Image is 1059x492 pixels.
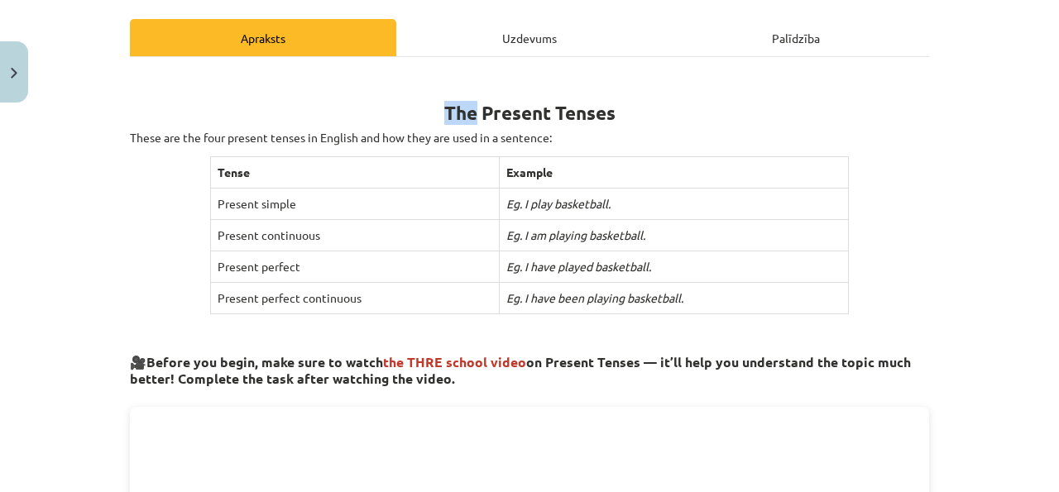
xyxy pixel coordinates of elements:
[499,157,848,189] th: Example
[663,19,929,56] div: Palīdzība
[506,259,651,274] i: Eg. I have played basketball.
[506,196,611,211] i: Eg. I play basketball.
[130,19,396,56] div: Apraksts
[11,68,17,79] img: icon-close-lesson-0947bae3869378f0d4975bcd49f059093ad1ed9edebbc8119c70593378902aed.svg
[383,353,526,370] span: the THRE school video
[210,157,499,189] th: Tense
[210,189,499,220] td: Present simple
[444,101,616,125] b: The Present Tenses
[130,353,911,387] strong: Before you begin, make sure to watch on Present Tenses — it’ll help you understand the topic much...
[210,251,499,283] td: Present perfect
[210,220,499,251] td: Present continuous
[130,342,929,389] h3: 🎥
[210,283,499,314] td: Present perfect continuous
[506,290,683,305] i: Eg. I have been playing basketball.
[396,19,663,56] div: Uzdevums
[130,129,929,146] p: These are the four present tenses in English and how they are used in a sentence:
[506,227,645,242] i: Eg. I am playing basketball.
